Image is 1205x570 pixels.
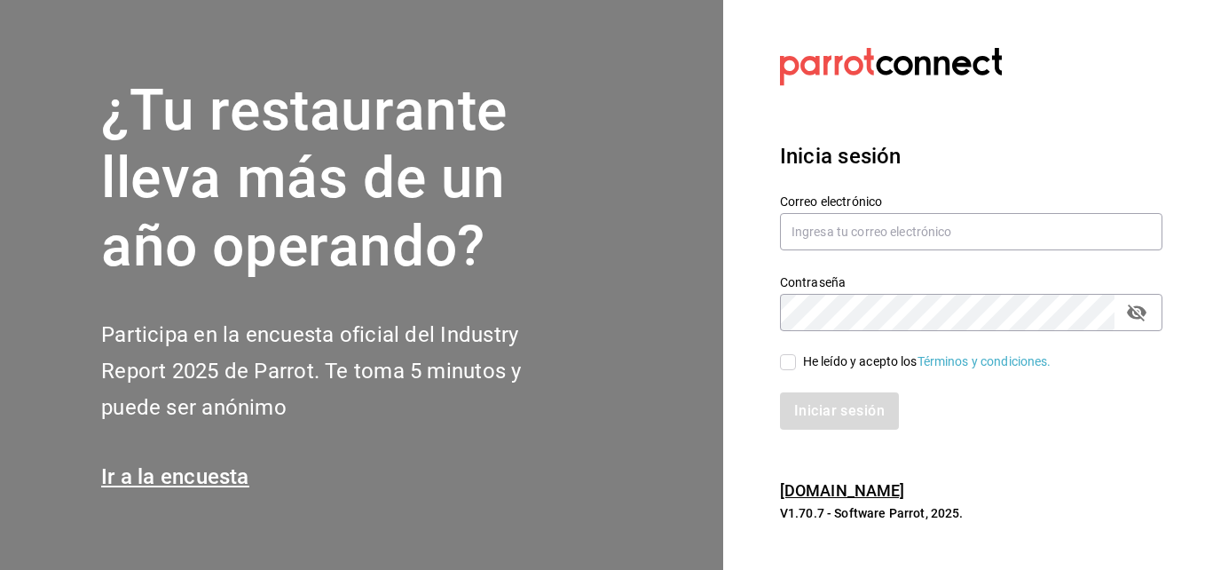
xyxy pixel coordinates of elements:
input: Ingresa tu correo electrónico [780,213,1162,250]
h3: Inicia sesión [780,140,1162,172]
a: Términos y condiciones. [918,354,1051,368]
h2: Participa en la encuesta oficial del Industry Report 2025 de Parrot. Te toma 5 minutos y puede se... [101,317,580,425]
a: Ir a la encuesta [101,464,249,489]
button: Campo de contraseña [1122,297,1152,328]
label: Contraseña [780,275,1162,288]
h1: ¿Tu restaurante lleva más de un año operando? [101,77,580,281]
label: Correo electrónico [780,194,1162,207]
div: He leído y acepto los [803,352,1051,371]
p: V1.70.7 - Software Parrot, 2025. [780,504,1162,522]
a: [DOMAIN_NAME] [780,481,905,500]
